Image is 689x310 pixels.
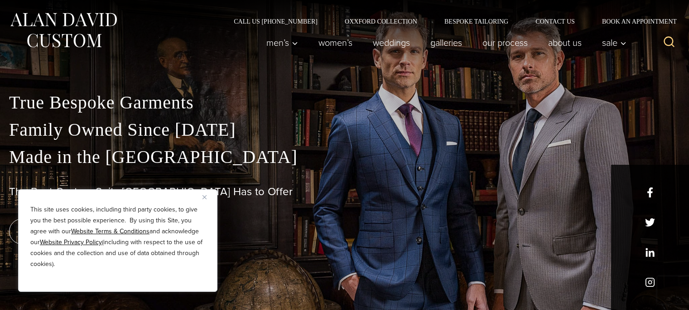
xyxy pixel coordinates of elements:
[9,10,118,50] img: Alan David Custom
[522,18,588,25] a: Contact Us
[363,34,420,52] a: weddings
[30,204,205,270] p: This site uses cookies, including third party cookies, to give you the best possible experience. ...
[420,34,472,52] a: Galleries
[202,192,213,202] button: Close
[9,219,136,244] a: book an appointment
[472,34,538,52] a: Our Process
[9,185,680,198] h1: The Best Custom Suits [GEOGRAPHIC_DATA] Has to Offer
[602,38,626,47] span: Sale
[538,34,592,52] a: About Us
[256,34,631,52] nav: Primary Navigation
[202,195,207,199] img: Close
[308,34,363,52] a: Women’s
[431,18,522,25] a: Bespoke Tailoring
[9,89,680,171] p: True Bespoke Garments Family Owned Since [DATE] Made in the [GEOGRAPHIC_DATA]
[220,18,331,25] a: Call Us [PHONE_NUMBER]
[331,18,431,25] a: Oxxford Collection
[40,237,102,247] a: Website Privacy Policy
[658,32,680,54] button: View Search Form
[266,38,298,47] span: Men’s
[71,226,149,236] a: Website Terms & Conditions
[588,18,680,25] a: Book an Appointment
[220,18,680,25] nav: Secondary Navigation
